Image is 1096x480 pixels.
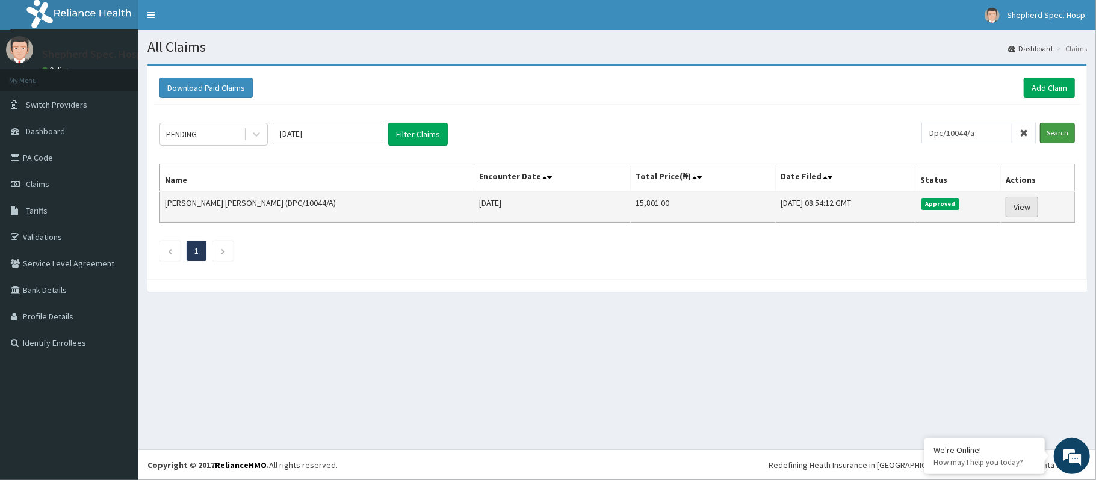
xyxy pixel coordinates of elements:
[42,66,71,74] a: Online
[921,123,1012,143] input: Search by HMO ID
[166,128,197,140] div: PENDING
[388,123,448,146] button: Filter Claims
[42,49,145,60] p: Shepherd Spec. Hosp.
[1054,43,1087,54] li: Claims
[631,164,776,192] th: Total Price(₦)
[915,164,1000,192] th: Status
[26,126,65,137] span: Dashboard
[138,449,1096,480] footer: All rights reserved.
[776,191,915,223] td: [DATE] 08:54:12 GMT
[274,123,382,144] input: Select Month and Year
[26,179,49,189] span: Claims
[194,245,199,256] a: Page 1 is your current page
[6,36,33,63] img: User Image
[215,460,267,470] a: RelianceHMO
[1006,197,1038,217] a: View
[160,164,474,192] th: Name
[1024,78,1075,98] a: Add Claim
[1008,43,1053,54] a: Dashboard
[769,459,1087,471] div: Redefining Heath Insurance in [GEOGRAPHIC_DATA] using Telemedicine and Data Science!
[26,205,48,216] span: Tariffs
[921,198,959,209] span: Approved
[776,164,915,192] th: Date Filed
[985,8,1000,23] img: User Image
[147,460,269,470] strong: Copyright © 2017 .
[26,99,87,110] span: Switch Providers
[160,191,474,223] td: [PERSON_NAME] [PERSON_NAME] (DPC/10044/A)
[167,245,173,256] a: Previous page
[933,457,1036,467] p: How may I help you today?
[220,245,226,256] a: Next page
[147,39,1087,55] h1: All Claims
[1000,164,1074,192] th: Actions
[474,164,630,192] th: Encounter Date
[933,445,1036,455] div: We're Online!
[631,191,776,223] td: 15,801.00
[1007,10,1087,20] span: Shepherd Spec. Hosp.
[1040,123,1075,143] input: Search
[159,78,253,98] button: Download Paid Claims
[474,191,630,223] td: [DATE]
